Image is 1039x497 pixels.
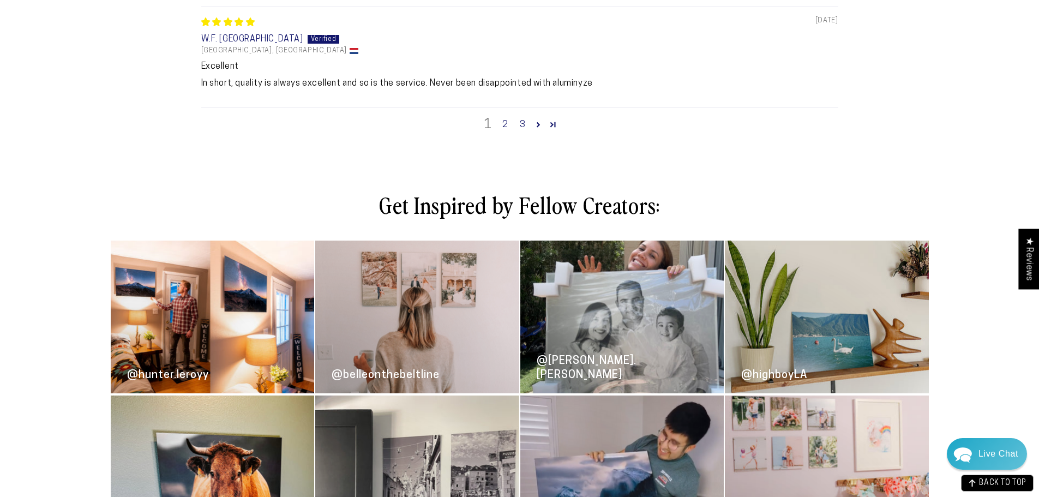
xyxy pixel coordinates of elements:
b: Excellent [201,61,838,73]
a: Page 378 [546,117,561,131]
div: Contact Us Directly [978,438,1018,470]
a: Page 2 [531,117,546,131]
span: 5 star review [201,19,255,27]
a: Page 2 [496,118,514,131]
span: [GEOGRAPHIC_DATA], [GEOGRAPHIC_DATA] [201,46,347,55]
span: BACK TO TOP [979,480,1026,487]
a: Page 3 [514,118,531,131]
span: [DATE] [815,16,838,26]
h2: Get Inspired by Fellow Creators: [193,190,847,219]
img: NL [350,48,358,54]
div: Click to open Judge.me floating reviews tab [1018,229,1039,289]
div: Chat widget toggle [947,438,1027,470]
p: In short, quality is always excellent and so is the service. Never been disappointed with aluminyze [201,77,838,89]
span: W.F. [GEOGRAPHIC_DATA] [201,35,303,44]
